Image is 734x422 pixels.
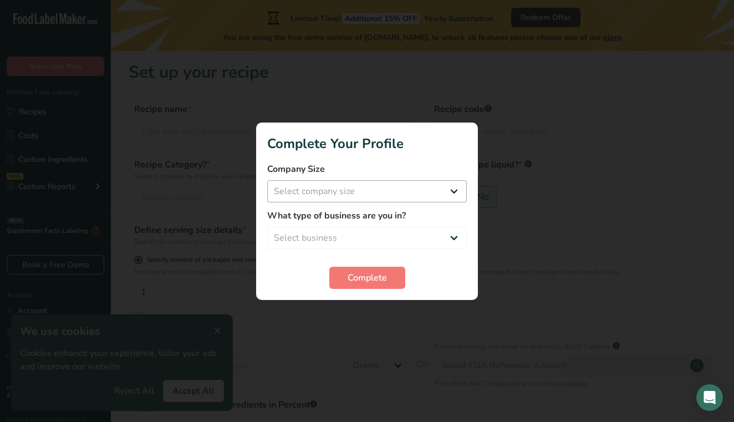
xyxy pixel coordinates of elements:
h1: Complete Your Profile [267,134,467,154]
div: Open Intercom Messenger [696,384,723,411]
button: Complete [329,267,405,289]
span: Complete [348,271,387,284]
label: What type of business are you in? [267,209,467,222]
label: Company Size [267,162,467,176]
